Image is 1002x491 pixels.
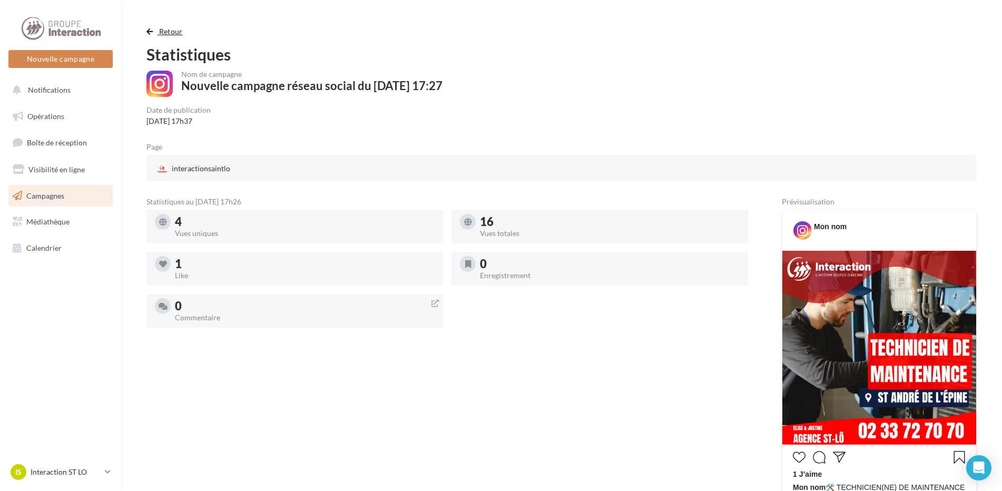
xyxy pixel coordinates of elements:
div: 4 [175,216,435,228]
span: Calendrier [26,243,62,252]
button: Nouvelle campagne [8,50,113,68]
span: Campagnes [26,191,64,200]
div: Page [146,143,171,151]
a: Calendrier [6,237,115,259]
div: Vues totales [480,230,740,237]
span: Retour [159,27,183,36]
div: Statistiques [146,46,977,62]
svg: Commenter [813,451,826,464]
div: Vues uniques [175,230,435,237]
div: Commentaire [175,314,435,321]
div: Nouvelle campagne réseau social du [DATE] 17:27 [181,80,443,92]
span: Médiathèque [26,217,70,226]
a: Visibilité en ligne [6,159,115,181]
div: Nom de campagne [181,71,443,78]
div: Open Intercom Messenger [966,455,991,480]
a: Opérations [6,105,115,127]
span: Visibilité en ligne [28,165,85,174]
div: 16 [480,216,740,228]
svg: Partager la publication [833,451,846,464]
a: Médiathèque [6,211,115,233]
div: Mon nom [814,221,847,232]
div: [DATE] 17h37 [146,116,211,126]
span: Notifications [28,85,71,94]
div: 0 [480,258,740,270]
div: 0 [175,300,435,312]
div: Enregistrement [480,272,740,279]
span: Opérations [27,112,64,121]
a: IS Interaction ST LO [8,462,113,482]
div: Statistiques au [DATE] 17h26 [146,198,748,205]
a: Campagnes [6,185,115,207]
p: Interaction ST LO [31,467,101,477]
span: Boîte de réception [27,138,87,147]
div: Like [175,272,435,279]
span: IS [15,467,22,477]
div: Prévisualisation [782,198,977,205]
a: Boîte de réception [6,131,115,154]
svg: J’aime [793,451,805,464]
svg: Enregistrer [953,451,966,464]
div: interactionsaintlo [155,161,232,177]
div: 1 J’aime [793,469,966,482]
a: interactionsaintlo [155,161,426,177]
button: Retour [146,25,187,38]
button: Notifications [6,79,111,101]
div: 1 [175,258,435,270]
div: Date de publication [146,106,211,114]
